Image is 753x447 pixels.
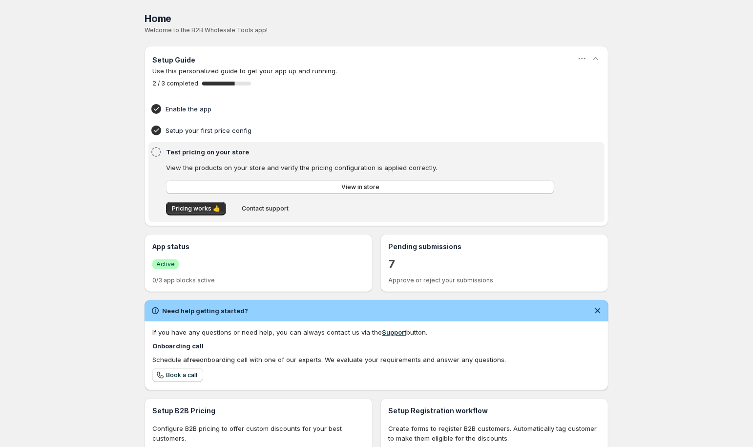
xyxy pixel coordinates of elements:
a: 7 [388,256,395,272]
h4: Enable the app [166,104,557,114]
span: Book a call [166,371,197,379]
p: 0/3 app blocks active [152,277,365,284]
a: Support [382,328,406,336]
span: View in store [341,183,379,191]
h3: Setup Registration workflow [388,406,601,416]
p: Approve or reject your submissions [388,277,601,284]
h4: Onboarding call [152,341,601,351]
button: Pricing works 👍 [166,202,226,215]
h3: App status [152,242,365,252]
b: free [187,356,200,363]
p: Use this personalized guide to get your app up and running. [152,66,601,76]
h3: Pending submissions [388,242,601,252]
span: 2 / 3 completed [152,80,198,87]
h4: Setup your first price config [166,126,557,135]
p: Create forms to register B2B customers. Automatically tag customer to make them eligible for the ... [388,424,601,443]
h3: Setup Guide [152,55,195,65]
p: Configure B2B pricing to offer custom discounts for your best customers. [152,424,365,443]
div: Schedule a onboarding call with one of our experts. We evaluate your requirements and answer any ... [152,355,601,364]
span: Home [145,13,171,24]
h2: Need help getting started? [162,306,248,316]
a: SuccessActive [152,259,179,269]
div: If you have any questions or need help, you can always contact us via the button. [152,327,601,337]
a: Book a call [152,368,203,382]
span: Pricing works 👍 [172,205,220,213]
h4: Test pricing on your store [166,147,557,157]
a: View in store [166,180,554,194]
span: Active [156,260,175,268]
p: View the products on your store and verify the pricing configuration is applied correctly. [166,163,554,172]
p: Welcome to the B2B Wholesale Tools app! [145,26,608,34]
button: Dismiss notification [591,304,605,318]
h3: Setup B2B Pricing [152,406,365,416]
button: Contact support [236,202,294,215]
span: Contact support [242,205,289,213]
